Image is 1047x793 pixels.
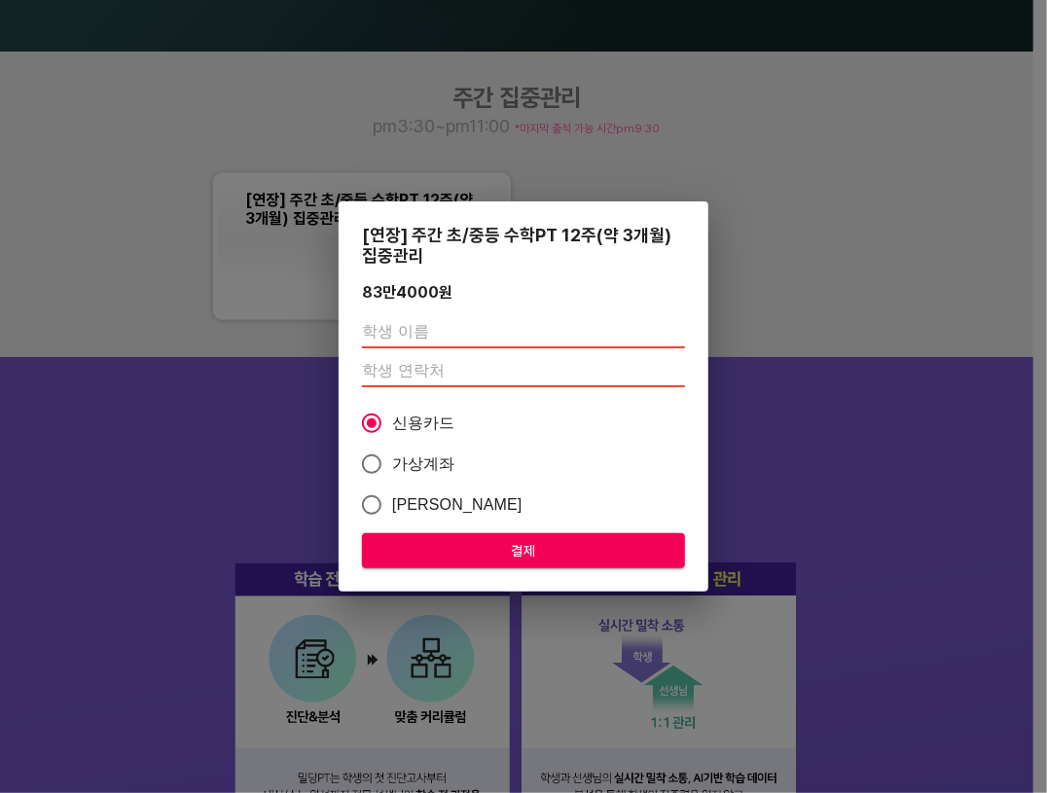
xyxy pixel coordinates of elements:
[362,317,685,348] input: 학생 이름
[362,356,685,387] input: 학생 연락처
[392,493,523,517] span: [PERSON_NAME]
[378,539,669,563] span: 결제
[362,283,452,302] div: 83만4000 원
[392,412,455,435] span: 신용카드
[362,225,685,266] div: [연장] 주간 초/중등 수학PT 12주(약 3개월) 집중관리
[362,533,685,569] button: 결제
[392,452,455,476] span: 가상계좌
